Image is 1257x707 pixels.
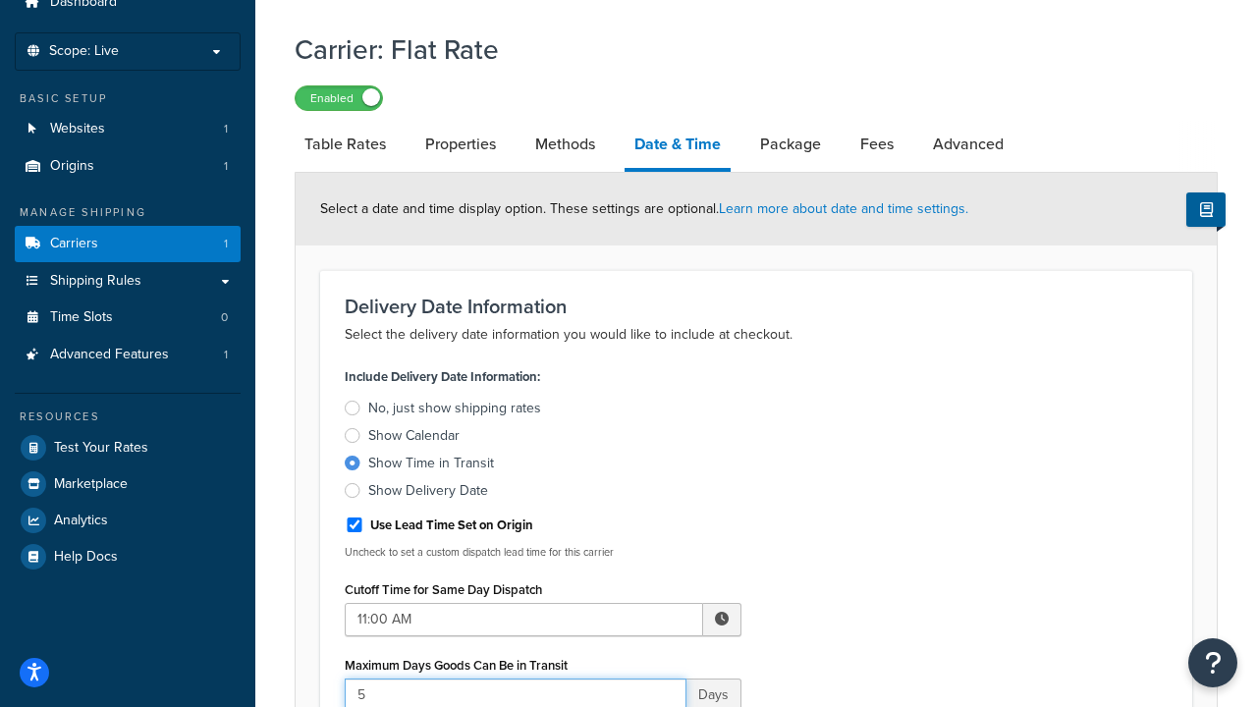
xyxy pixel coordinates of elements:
a: Carriers1 [15,226,241,262]
button: Show Help Docs [1186,192,1226,227]
label: Use Lead Time Set on Origin [370,517,533,534]
span: Marketplace [54,476,128,493]
div: Basic Setup [15,90,241,107]
a: Analytics [15,503,241,538]
div: No, just show shipping rates [368,399,541,418]
div: Manage Shipping [15,204,241,221]
a: Help Docs [15,539,241,574]
a: Table Rates [295,121,396,168]
a: Origins1 [15,148,241,185]
a: Fees [850,121,903,168]
label: Maximum Days Goods Can Be in Transit [345,658,568,673]
a: Learn more about date and time settings. [719,198,968,219]
li: Origins [15,148,241,185]
a: Date & Time [625,121,731,172]
span: 1 [224,158,228,175]
span: Carriers [50,236,98,252]
a: Advanced [923,121,1013,168]
a: Methods [525,121,605,168]
a: Test Your Rates [15,430,241,465]
li: Carriers [15,226,241,262]
span: Analytics [54,513,108,529]
p: Uncheck to set a custom dispatch lead time for this carrier [345,545,741,560]
a: Advanced Features1 [15,337,241,373]
a: Shipping Rules [15,263,241,299]
li: Time Slots [15,299,241,336]
h1: Carrier: Flat Rate [295,30,1193,69]
li: Websites [15,111,241,147]
span: Help Docs [54,549,118,566]
a: Time Slots0 [15,299,241,336]
span: 1 [224,121,228,137]
a: Marketplace [15,466,241,502]
span: Select a date and time display option. These settings are optional. [320,198,968,219]
label: Include Delivery Date Information: [345,363,540,391]
span: 1 [224,236,228,252]
span: 0 [221,309,228,326]
label: Enabled [296,86,382,110]
span: Shipping Rules [50,273,141,290]
a: Websites1 [15,111,241,147]
span: Websites [50,121,105,137]
span: Advanced Features [50,347,169,363]
a: Properties [415,121,506,168]
div: Show Delivery Date [368,481,488,501]
div: Show Calendar [368,426,460,446]
h3: Delivery Date Information [345,296,1168,317]
button: Open Resource Center [1188,638,1237,687]
span: 1 [224,347,228,363]
li: Advanced Features [15,337,241,373]
label: Cutoff Time for Same Day Dispatch [345,582,542,597]
div: Resources [15,408,241,425]
span: Time Slots [50,309,113,326]
p: Select the delivery date information you would like to include at checkout. [345,323,1168,347]
span: Scope: Live [49,43,119,60]
span: Test Your Rates [54,440,148,457]
div: Show Time in Transit [368,454,494,473]
a: Package [750,121,831,168]
span: Origins [50,158,94,175]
